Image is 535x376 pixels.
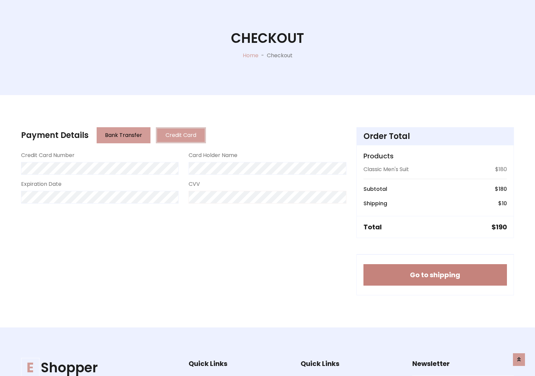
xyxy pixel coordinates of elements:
[496,222,507,232] span: 190
[156,127,206,143] button: Credit Card
[21,180,62,188] label: Expiration Date
[495,186,507,192] h6: $
[189,151,237,159] label: Card Holder Name
[502,200,507,207] span: 10
[21,131,89,140] h4: Payment Details
[363,152,507,160] h5: Products
[492,223,507,231] h5: $
[412,360,514,368] h5: Newsletter
[243,52,258,59] a: Home
[21,151,75,159] label: Credit Card Number
[189,180,200,188] label: CVV
[495,165,507,173] p: $180
[231,30,304,46] h1: Checkout
[21,360,168,376] a: EShopper
[498,200,507,207] h6: $
[267,52,293,60] p: Checkout
[363,223,382,231] h5: Total
[21,360,168,376] h1: Shopper
[189,360,290,368] h5: Quick Links
[363,264,507,286] button: Go to shipping
[301,360,402,368] h5: Quick Links
[258,52,267,60] p: -
[97,127,150,143] button: Bank Transfer
[363,132,507,141] h4: Order Total
[363,165,409,173] p: Classic Men's Suit
[363,186,387,192] h6: Subtotal
[499,185,507,193] span: 180
[363,200,387,207] h6: Shipping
